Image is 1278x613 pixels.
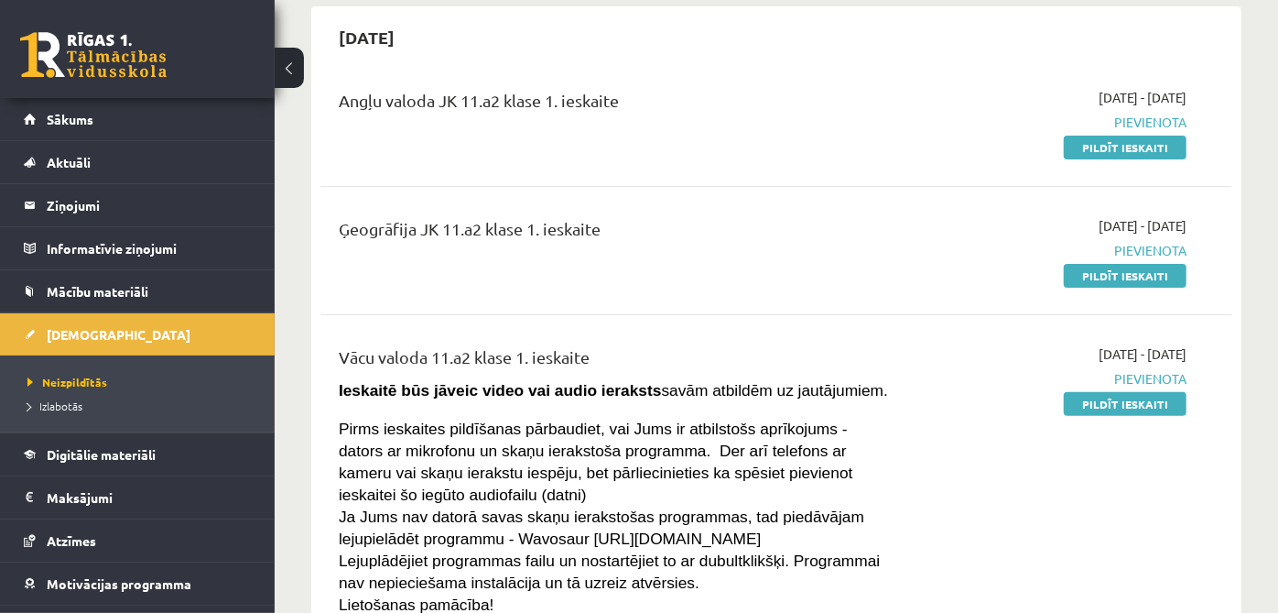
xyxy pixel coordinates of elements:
[27,374,256,390] a: Neizpildītās
[922,369,1186,389] span: Pievienota
[24,476,252,519] a: Maksājumi
[47,575,191,592] span: Motivācijas programma
[27,399,82,413] span: Izlabotās
[24,313,252,356] a: [DEMOGRAPHIC_DATA]
[1064,264,1186,288] a: Pildīt ieskaiti
[1064,392,1186,416] a: Pildīt ieskaiti
[27,398,256,414] a: Izlabotās
[339,420,853,504] span: Pirms ieskaites pildīšanas pārbaudiet, vai Jums ir atbilstošs aprīkojums - dators ar mikrofonu un...
[47,111,93,127] span: Sākums
[24,520,252,562] a: Atzīmes
[47,326,190,343] span: [DEMOGRAPHIC_DATA]
[339,381,888,400] span: savām atbildēm uz jautājumiem.
[47,532,96,549] span: Atzīmes
[339,381,662,400] strong: Ieskaitē būs jāveic video vai audio ieraksts
[47,446,156,463] span: Digitālie materiāli
[1099,88,1186,107] span: [DATE] - [DATE]
[1064,136,1186,159] a: Pildīt ieskaiti
[922,113,1186,132] span: Pievienota
[47,184,252,226] legend: Ziņojumi
[47,227,252,269] legend: Informatīvie ziņojumi
[47,154,91,170] span: Aktuāli
[24,98,252,140] a: Sākums
[24,141,252,183] a: Aktuāli
[24,184,252,226] a: Ziņojumi
[320,16,413,59] h2: [DATE]
[27,375,107,389] span: Neizpildītās
[339,88,894,122] div: Angļu valoda JK 11.a2 klase 1. ieskaite
[339,216,894,250] div: Ģeogrāfija JK 11.a2 klase 1. ieskaite
[339,508,864,548] span: Ja Jums nav datorā savas skaņu ierakstošas programmas, tad piedāvājam lejupielādēt programmu - Wa...
[24,270,252,312] a: Mācību materiāli
[24,433,252,476] a: Digitālie materiāli
[24,563,252,605] a: Motivācijas programma
[339,345,894,378] div: Vācu valoda 11.a2 klase 1. ieskaite
[47,283,148,300] span: Mācību materiāli
[47,476,252,519] legend: Maksājumi
[339,552,880,592] span: Lejuplādējiet programmas failu un nostartējiet to ar dubultklikšķi. Programmai nav nepieciešama i...
[1099,216,1186,235] span: [DATE] - [DATE]
[20,32,167,78] a: Rīgas 1. Tālmācības vidusskola
[1099,345,1186,364] span: [DATE] - [DATE]
[24,227,252,269] a: Informatīvie ziņojumi
[922,241,1186,260] span: Pievienota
